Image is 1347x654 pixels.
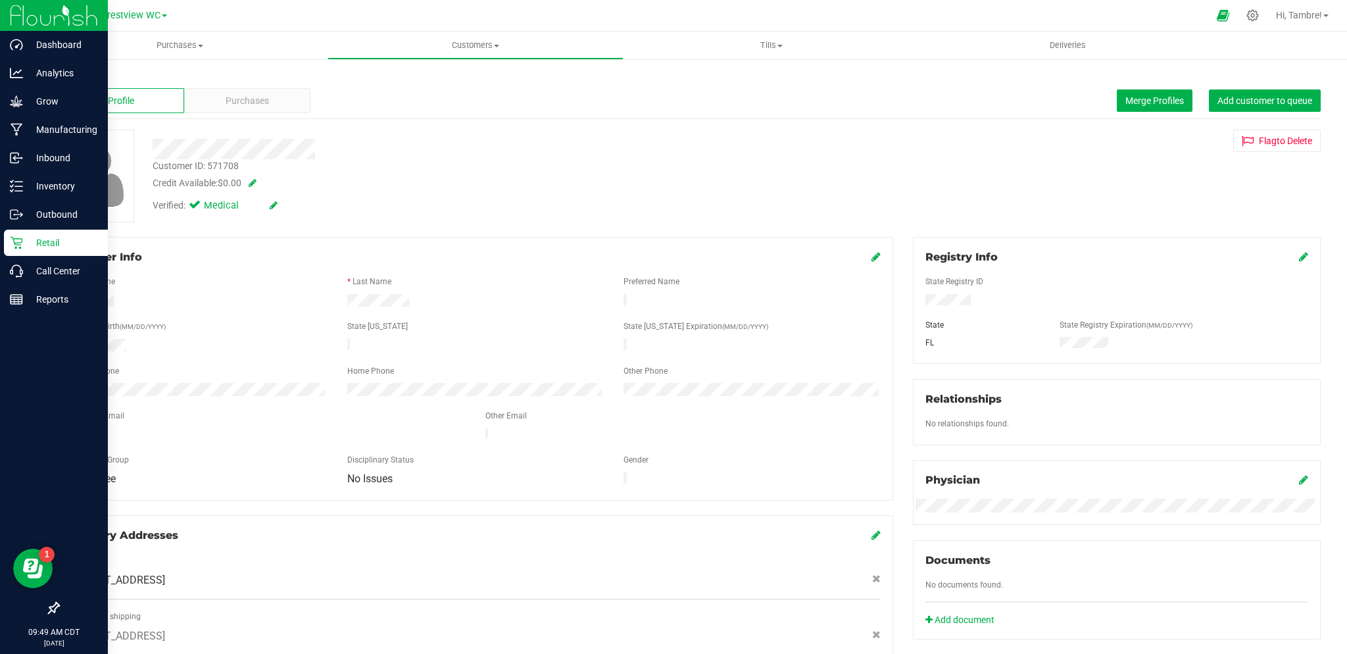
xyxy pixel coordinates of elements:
p: Manufacturing [23,122,102,138]
div: Customer ID: 571708 [153,159,239,173]
span: Tills [624,39,919,51]
p: [DATE] [6,638,102,648]
p: 09:49 AM CDT [6,626,102,638]
label: Disciplinary Status [347,454,414,466]
span: (MM/DD/YYYY) [1146,322,1192,329]
span: Crestview WC [101,10,160,21]
p: Retail [23,235,102,251]
p: Outbound [23,207,102,222]
inline-svg: Analytics [10,66,23,80]
span: [STREET_ADDRESS] [70,572,165,588]
span: No documents found. [925,580,1003,590]
inline-svg: Grow [10,95,23,108]
inline-svg: Dashboard [10,38,23,51]
label: Date of Birth [76,320,166,332]
span: Physician [925,474,980,486]
inline-svg: Call Center [10,264,23,278]
p: Inventory [23,178,102,194]
span: Purchases [32,39,328,51]
p: Inbound [23,150,102,166]
span: Add customer to queue [1217,95,1312,106]
span: Merge Profiles [1125,95,1184,106]
inline-svg: Outbound [10,208,23,221]
a: Tills [624,32,919,59]
p: Call Center [23,263,102,279]
span: Hi, Tambre! [1276,10,1322,20]
button: Merge Profiles [1117,89,1192,112]
span: (MM/DD/YYYY) [722,323,768,330]
a: Customers [328,32,624,59]
span: Relationships [925,393,1002,405]
label: Other Email [485,410,527,422]
label: State Registry Expiration [1060,319,1192,331]
inline-svg: Inventory [10,180,23,193]
button: Add customer to queue [1209,89,1321,112]
iframe: Resource center [13,549,53,588]
span: Delivery Addresses [70,529,178,541]
span: Customers [328,39,623,51]
span: Profile [108,94,134,108]
p: Reports [23,291,102,307]
p: Analytics [23,65,102,81]
iframe: Resource center unread badge [39,547,55,563]
div: Manage settings [1244,9,1261,22]
label: State Registry ID [925,276,983,288]
span: Purchases [226,94,269,108]
span: Medical [204,199,257,213]
span: Deliveries [1032,39,1104,51]
a: Add document [925,613,1001,627]
div: Verified: [153,199,278,213]
inline-svg: Manufacturing [10,123,23,136]
label: Home Phone [347,365,394,377]
label: Last Name [353,276,391,288]
inline-svg: Retail [10,236,23,249]
span: $0.00 [218,178,241,188]
button: Flagto Delete [1233,130,1321,152]
div: FL [916,337,1050,349]
a: Deliveries [919,32,1215,59]
span: [STREET_ADDRESS] [70,628,165,644]
a: Purchases [32,32,328,59]
span: (MM/DD/YYYY) [120,323,166,330]
span: Registry Info [925,251,998,263]
inline-svg: Reports [10,293,23,306]
label: Gender [624,454,649,466]
label: Other Phone [624,365,668,377]
p: Dashboard [23,37,102,53]
inline-svg: Inbound [10,151,23,164]
label: State [US_STATE] Expiration [624,320,768,332]
label: No relationships found. [925,418,1009,430]
label: Preferred Name [624,276,679,288]
span: Open Ecommerce Menu [1208,3,1238,28]
label: State [US_STATE] [347,320,408,332]
div: Credit Available: [153,176,774,190]
p: Grow [23,93,102,109]
div: State [916,319,1050,331]
span: Documents [925,554,991,566]
span: No Issues [347,472,393,485]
